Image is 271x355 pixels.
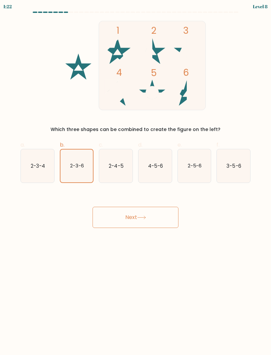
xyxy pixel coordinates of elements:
[116,24,119,37] tspan: 1
[151,24,156,37] tspan: 2
[216,141,219,149] span: f.
[151,67,157,79] tspan: 5
[183,66,189,79] tspan: 6
[148,162,163,169] text: 4-5-6
[138,141,142,149] span: d.
[3,3,12,10] div: 1:22
[177,141,182,149] span: e.
[24,126,247,133] div: Which three shapes can be combined to create the figure on the left?
[227,162,241,169] text: 3-5-6
[187,162,202,169] text: 2-5-6
[20,141,25,149] span: a.
[253,3,268,10] div: Level 8
[93,207,178,228] button: Next
[109,162,124,169] text: 2-4-5
[99,141,103,149] span: c.
[31,162,45,169] text: 2-3-4
[60,141,64,149] span: b.
[116,66,122,79] tspan: 4
[183,24,189,37] tspan: 3
[70,162,84,169] text: 2-3-6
